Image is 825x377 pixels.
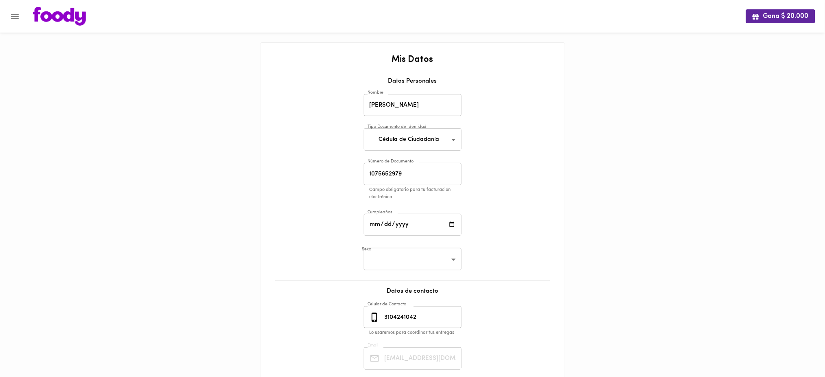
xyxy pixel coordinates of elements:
button: Menu [5,7,25,26]
div: Datos de contacto [269,287,557,304]
input: 3010000000 [383,306,462,329]
span: Gana $ 20.000 [753,13,809,20]
p: Campo obligatorio para tu facturación electrónica [370,186,467,202]
div: Cédula de Ciudadanía [364,128,462,151]
input: Tu Email [383,347,462,370]
div: ​ [364,248,462,270]
img: logo.png [33,7,86,26]
button: Gana $ 20.000 [746,9,815,23]
input: Número de Documento [364,163,462,185]
h2: Mis Datos [269,55,557,65]
input: Tu nombre [364,94,462,116]
div: Datos Personales [269,77,557,92]
p: Lo usaremos para coordinar tus entregas [370,329,467,337]
label: Sexo [362,247,371,253]
iframe: Messagebird Livechat Widget [778,330,817,369]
